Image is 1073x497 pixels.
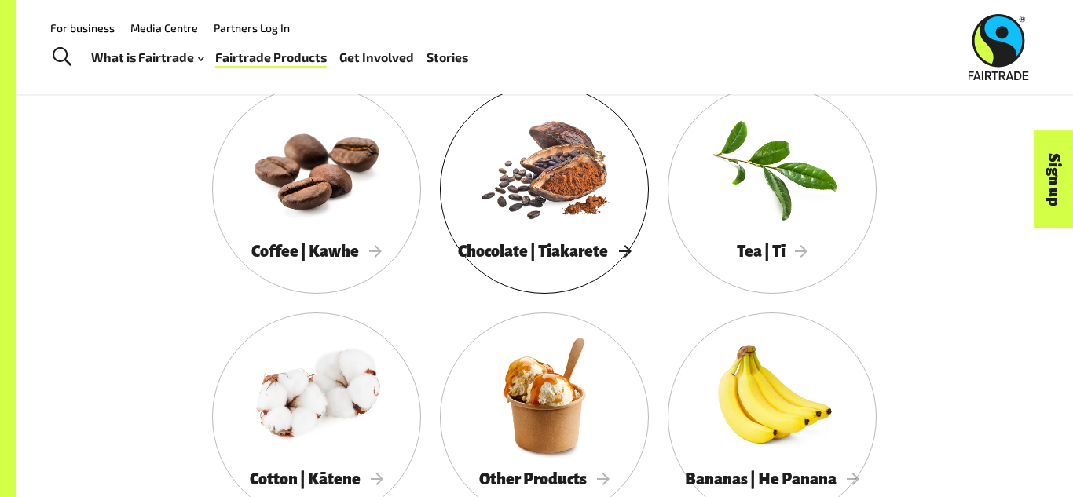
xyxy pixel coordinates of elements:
[668,85,877,294] a: Tea | Tī
[42,38,81,77] a: Toggle Search
[215,46,327,69] a: Fairtrade Products
[251,243,382,260] span: Coffee | Kawhe
[969,14,1029,80] img: Fairtrade Australia New Zealand logo
[440,85,649,294] a: Chocolate | Tiakarete
[250,470,383,488] span: Cotton | Kātene
[50,21,115,35] a: For business
[458,243,631,260] span: Chocolate | Tiakarete
[130,21,198,35] a: Media Centre
[212,85,421,294] a: Coffee | Kawhe
[91,46,203,69] a: What is Fairtrade
[479,470,610,488] span: Other Products
[214,21,290,35] a: Partners Log In
[737,243,808,260] span: Tea | Tī
[427,46,468,69] a: Stories
[339,46,414,69] a: Get Involved
[685,470,859,488] span: Bananas | He Panana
